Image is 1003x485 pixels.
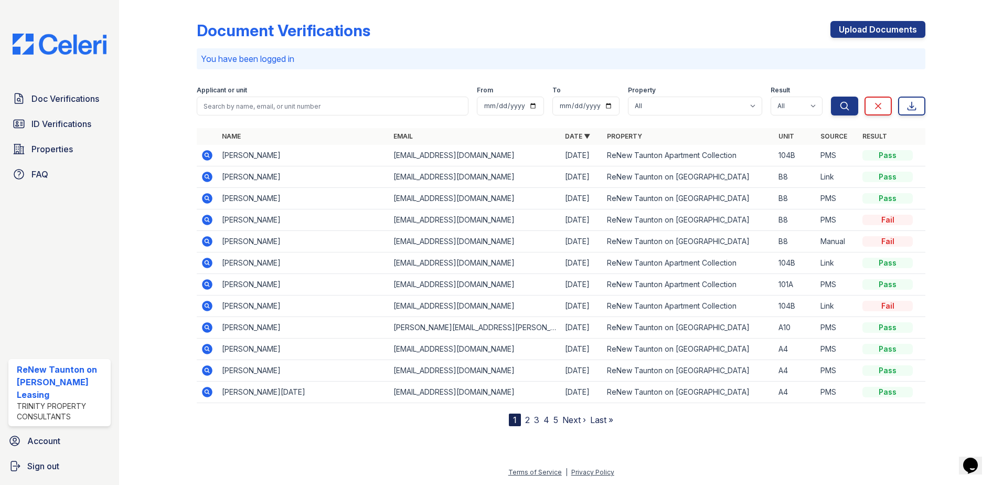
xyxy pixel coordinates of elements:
[509,414,521,426] div: 1
[4,456,115,477] a: Sign out
[218,231,389,252] td: [PERSON_NAME]
[31,143,73,155] span: Properties
[816,382,858,403] td: PMS
[862,172,913,182] div: Pass
[774,252,816,274] td: 104B
[218,145,389,166] td: [PERSON_NAME]
[816,145,858,166] td: PMS
[774,339,816,360] td: A4
[27,460,59,472] span: Sign out
[197,21,370,40] div: Document Verifications
[774,317,816,339] td: A10
[830,21,925,38] a: Upload Documents
[959,443,993,475] iframe: chat widget
[8,113,111,134] a: ID Verifications
[561,360,603,382] td: [DATE]
[774,209,816,231] td: B8
[862,387,913,397] div: Pass
[389,145,561,166] td: [EMAIL_ADDRESS][DOMAIN_NAME]
[218,209,389,231] td: [PERSON_NAME]
[218,252,389,274] td: [PERSON_NAME]
[389,188,561,209] td: [EMAIL_ADDRESS][DOMAIN_NAME]
[393,132,413,140] a: Email
[477,86,493,94] label: From
[603,339,774,360] td: ReNew Taunton on [GEOGRAPHIC_DATA]
[17,401,106,422] div: Trinity Property Consultants
[816,231,858,252] td: Manual
[607,132,642,140] a: Property
[774,274,816,296] td: 101A
[603,296,774,317] td: ReNew Taunton Apartment Collection
[218,274,389,296] td: [PERSON_NAME]
[816,166,858,188] td: Link
[628,86,656,94] label: Property
[525,415,530,425] a: 2
[565,468,568,476] div: |
[816,188,858,209] td: PMS
[862,258,913,268] div: Pass
[603,252,774,274] td: ReNew Taunton Apartment Collection
[862,215,913,225] div: Fail
[816,360,858,382] td: PMS
[389,231,561,252] td: [EMAIL_ADDRESS][DOMAIN_NAME]
[862,279,913,290] div: Pass
[561,274,603,296] td: [DATE]
[816,252,858,274] td: Link
[31,118,91,130] span: ID Verifications
[603,209,774,231] td: ReNew Taunton on [GEOGRAPHIC_DATA]
[389,339,561,360] td: [EMAIL_ADDRESS][DOMAIN_NAME]
[8,88,111,109] a: Doc Verifications
[603,231,774,252] td: ReNew Taunton on [GEOGRAPHIC_DATA]
[553,415,558,425] a: 5
[816,274,858,296] td: PMS
[571,468,614,476] a: Privacy Policy
[4,34,115,55] img: CE_Logo_Blue-a8612792a0a2168367f1c8372b55b34899dd931a85d93a1a3d3e32e68fde9ad4.png
[561,252,603,274] td: [DATE]
[561,145,603,166] td: [DATE]
[534,415,539,425] a: 3
[862,150,913,161] div: Pass
[389,360,561,382] td: [EMAIL_ADDRESS][DOMAIN_NAME]
[389,274,561,296] td: [EMAIL_ADDRESS][DOMAIN_NAME]
[603,274,774,296] td: ReNew Taunton Apartment Collection
[561,339,603,360] td: [DATE]
[561,317,603,339] td: [DATE]
[603,145,774,166] td: ReNew Taunton Apartment Collection
[27,435,60,447] span: Account
[816,209,858,231] td: PMS
[603,317,774,339] td: ReNew Taunton on [GEOGRAPHIC_DATA]
[218,382,389,403] td: [PERSON_NAME][DATE]
[816,317,858,339] td: PMS
[218,360,389,382] td: [PERSON_NAME]
[774,296,816,317] td: 104B
[4,430,115,451] a: Account
[603,382,774,403] td: ReNew Taunton on [GEOGRAPHIC_DATA]
[778,132,794,140] a: Unit
[552,86,561,94] label: To
[561,188,603,209] td: [DATE]
[222,132,241,140] a: Name
[561,231,603,252] td: [DATE]
[389,296,561,317] td: [EMAIL_ADDRESS][DOMAIN_NAME]
[603,188,774,209] td: ReNew Taunton on [GEOGRAPHIC_DATA]
[774,188,816,209] td: B8
[771,86,790,94] label: Result
[862,193,913,204] div: Pass
[543,415,549,425] a: 4
[201,52,921,65] p: You have been logged in
[862,344,913,354] div: Pass
[31,92,99,105] span: Doc Verifications
[8,139,111,160] a: Properties
[862,365,913,376] div: Pass
[774,231,816,252] td: B8
[389,382,561,403] td: [EMAIL_ADDRESS][DOMAIN_NAME]
[508,468,562,476] a: Terms of Service
[774,145,816,166] td: 104B
[862,236,913,247] div: Fail
[218,296,389,317] td: [PERSON_NAME]
[218,317,389,339] td: [PERSON_NAME]
[561,209,603,231] td: [DATE]
[562,415,586,425] a: Next ›
[603,360,774,382] td: ReNew Taunton on [GEOGRAPHIC_DATA]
